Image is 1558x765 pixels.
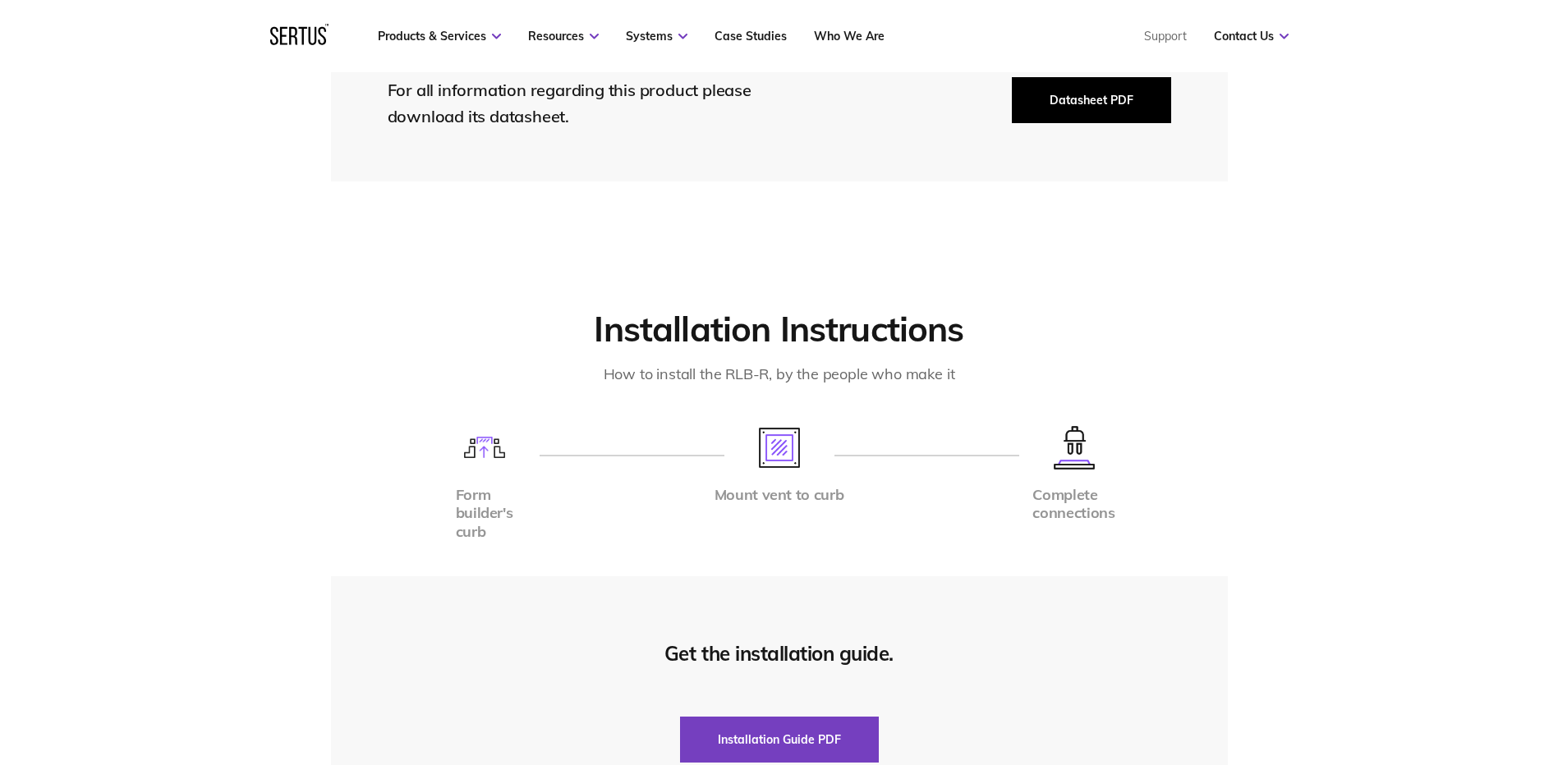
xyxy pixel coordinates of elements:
div: How to install the RLB-R, by the people who make it [508,363,1050,387]
a: Systems [626,29,687,44]
div: Form builder's curb [456,486,513,542]
a: Resources [528,29,599,44]
div: Mount vent to curb [715,486,844,505]
div: For all information regarding this product please download its datasheet. [388,77,782,130]
a: Support [1144,29,1187,44]
button: Datasheet PDF [1012,77,1171,123]
h2: Installation Instructions [331,308,1228,351]
a: Case Studies [715,29,787,44]
a: Contact Us [1214,29,1289,44]
a: Products & Services [378,29,501,44]
div: Complete connections [1032,486,1114,523]
a: Who We Are [814,29,885,44]
div: Get the installation guide. [664,641,894,666]
button: Installation Guide PDF [680,717,879,763]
